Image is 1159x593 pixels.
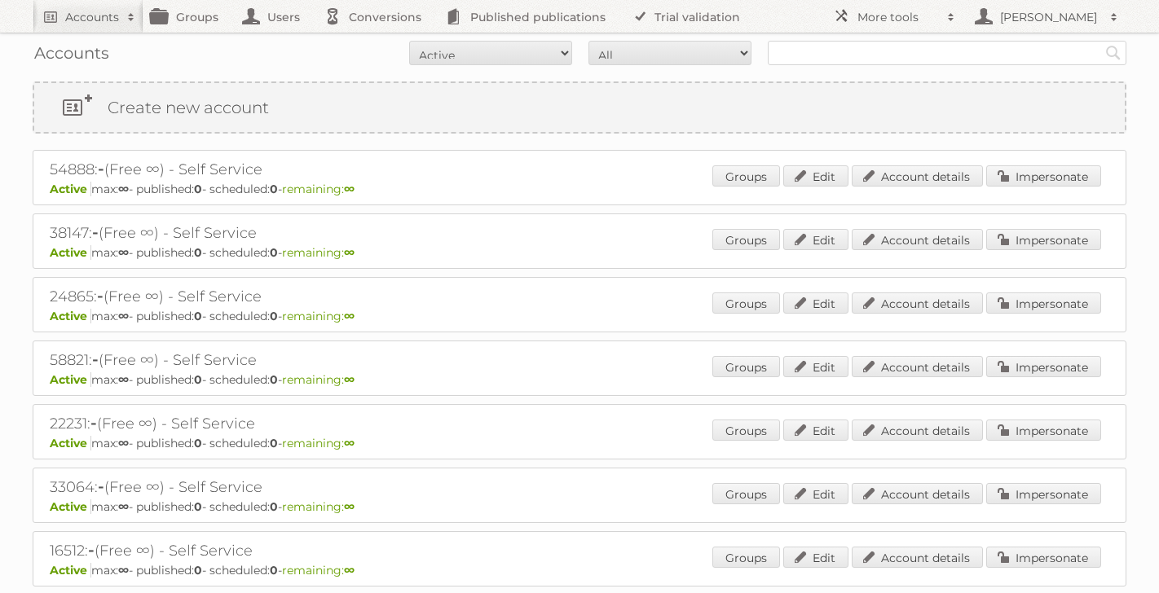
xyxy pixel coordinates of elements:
[783,419,848,441] a: Edit
[65,9,119,25] h2: Accounts
[92,349,99,369] span: -
[118,499,129,514] strong: ∞
[344,245,355,260] strong: ∞
[986,292,1101,314] a: Impersonate
[50,540,620,561] h2: 16512: (Free ∞) - Self Service
[118,182,129,196] strong: ∞
[1101,41,1126,65] input: Search
[92,222,99,242] span: -
[783,356,848,377] a: Edit
[270,563,278,578] strong: 0
[712,165,780,187] a: Groups
[97,286,104,305] span: -
[194,499,202,514] strong: 0
[986,356,1101,377] a: Impersonate
[194,245,202,260] strong: 0
[50,309,1109,323] p: max: - published: - scheduled: -
[50,436,1109,450] p: max: - published: - scheduled: -
[996,9,1102,25] h2: [PERSON_NAME]
[88,540,95,560] span: -
[344,182,355,196] strong: ∞
[712,547,780,568] a: Groups
[783,292,848,314] a: Edit
[282,309,355,323] span: remaining:
[50,477,620,498] h2: 33064: (Free ∞) - Self Service
[50,499,91,514] span: Active
[50,309,91,323] span: Active
[50,499,1109,514] p: max: - published: - scheduled: -
[118,372,129,387] strong: ∞
[50,286,620,307] h2: 24865: (Free ∞) - Self Service
[50,182,1109,196] p: max: - published: - scheduled: -
[783,483,848,504] a: Edit
[712,356,780,377] a: Groups
[98,159,104,178] span: -
[50,413,620,434] h2: 22231: (Free ∞) - Self Service
[852,356,983,377] a: Account details
[986,229,1101,250] a: Impersonate
[194,309,202,323] strong: 0
[783,165,848,187] a: Edit
[194,182,202,196] strong: 0
[50,349,620,371] h2: 58821: (Free ∞) - Self Service
[852,229,983,250] a: Account details
[270,245,278,260] strong: 0
[852,483,983,504] a: Account details
[344,563,355,578] strong: ∞
[50,159,620,180] h2: 54888: (Free ∞) - Self Service
[986,547,1101,568] a: Impersonate
[852,419,983,441] a: Account details
[118,245,129,260] strong: ∞
[282,245,355,260] span: remaining:
[282,182,355,196] span: remaining:
[857,9,939,25] h2: More tools
[282,436,355,450] span: remaining:
[986,419,1101,441] a: Impersonate
[344,436,355,450] strong: ∞
[783,547,848,568] a: Edit
[712,229,780,250] a: Groups
[783,229,848,250] a: Edit
[270,499,278,514] strong: 0
[852,292,983,314] a: Account details
[270,182,278,196] strong: 0
[50,372,91,387] span: Active
[50,222,620,244] h2: 38147: (Free ∞) - Self Service
[344,499,355,514] strong: ∞
[986,165,1101,187] a: Impersonate
[118,436,129,450] strong: ∞
[852,165,983,187] a: Account details
[986,483,1101,504] a: Impersonate
[34,83,1125,132] a: Create new account
[118,563,129,578] strong: ∞
[270,436,278,450] strong: 0
[194,372,202,387] strong: 0
[344,372,355,387] strong: ∞
[282,563,355,578] span: remaining:
[852,547,983,568] a: Account details
[194,563,202,578] strong: 0
[194,436,202,450] strong: 0
[118,309,129,323] strong: ∞
[50,436,91,450] span: Active
[712,419,780,441] a: Groups
[282,499,355,514] span: remaining:
[98,477,104,496] span: -
[50,245,1109,260] p: max: - published: - scheduled: -
[712,292,780,314] a: Groups
[270,372,278,387] strong: 0
[50,563,91,578] span: Active
[282,372,355,387] span: remaining:
[344,309,355,323] strong: ∞
[50,372,1109,387] p: max: - published: - scheduled: -
[270,309,278,323] strong: 0
[712,483,780,504] a: Groups
[50,563,1109,578] p: max: - published: - scheduled: -
[90,413,97,433] span: -
[50,245,91,260] span: Active
[50,182,91,196] span: Active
